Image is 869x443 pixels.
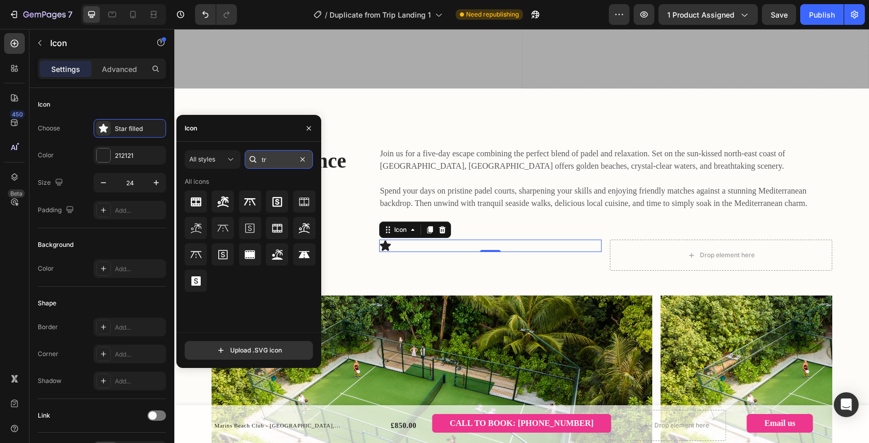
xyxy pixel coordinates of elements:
div: Star filled [115,124,163,134]
span: / [325,9,327,20]
p: Advanced [102,64,137,75]
div: Border [38,322,58,332]
div: Add... [115,350,163,359]
div: All icons [185,177,209,186]
button: 1 product assigned [658,4,758,25]
div: Beta [8,189,25,198]
span: Save [771,10,788,19]
div: Background [38,240,73,249]
div: 450 [10,110,25,119]
div: £850.00 [215,390,243,403]
div: Icon [38,100,50,109]
span: Need republishing [466,10,519,19]
a: Email us [573,385,639,404]
button: 7 [4,4,77,25]
p: Email us [590,389,621,400]
button: Publish [800,4,844,25]
div: Padding [38,203,76,217]
button: Carousel Back Arrow [46,374,74,403]
a: CALL TO BOOK: [PHONE_NUMBER] [258,385,437,404]
h2: The experience [37,117,188,146]
p: CALL TO BOOK: [PHONE_NUMBER] [275,389,419,400]
div: Shadow [38,376,62,386]
p: 7 [68,8,72,21]
div: Drop element here [526,222,580,230]
div: Upload .SVG icon [216,345,282,356]
span: 1 product assigned [667,9,735,20]
button: Save [762,4,796,25]
div: Add... [115,377,163,386]
div: Color [38,151,54,160]
button: All styles [185,150,241,169]
div: Open Intercom Messenger [834,392,859,417]
span: Duplicate from Trip Landing 1 [329,9,431,20]
span: Spend your days on pristine padel courts, sharpening your skills and enjoying friendly matches ag... [206,157,633,179]
div: Add... [115,206,163,215]
div: 212121 [115,151,163,160]
div: Size [38,176,65,190]
input: Search icon [245,150,313,169]
iframe: Design area [174,29,869,443]
div: Add... [115,264,163,274]
div: Drop element here [480,392,535,401]
div: Corner [38,349,58,359]
button: Carousel Next Arrow [621,374,650,403]
div: Shape [38,299,56,308]
p: Icon [50,37,138,49]
p: Settings [51,64,80,75]
span: All styles [189,155,215,163]
div: Undo/Redo [195,4,237,25]
div: Add... [115,323,163,332]
div: Color [38,264,54,273]
div: Choose [38,124,60,133]
div: Link [38,411,50,420]
span: Join us for a five-day escape combining the perfect blend of padel and relaxation. Set on the sun... [206,120,611,141]
button: Upload .SVG icon [185,341,313,360]
div: Publish [809,9,835,20]
div: Icon [185,124,197,133]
